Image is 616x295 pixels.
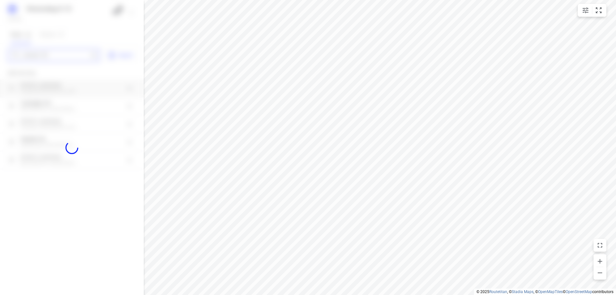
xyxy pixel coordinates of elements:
a: OpenMapTiles [538,290,563,294]
button: Fit zoom [592,4,605,17]
div: small contained button group [578,4,606,17]
a: OpenStreetMap [566,290,592,294]
li: © 2025 , © , © © contributors [476,290,613,294]
a: Routetitan [489,290,507,294]
a: Stadia Maps [512,290,534,294]
button: Map settings [579,4,592,17]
